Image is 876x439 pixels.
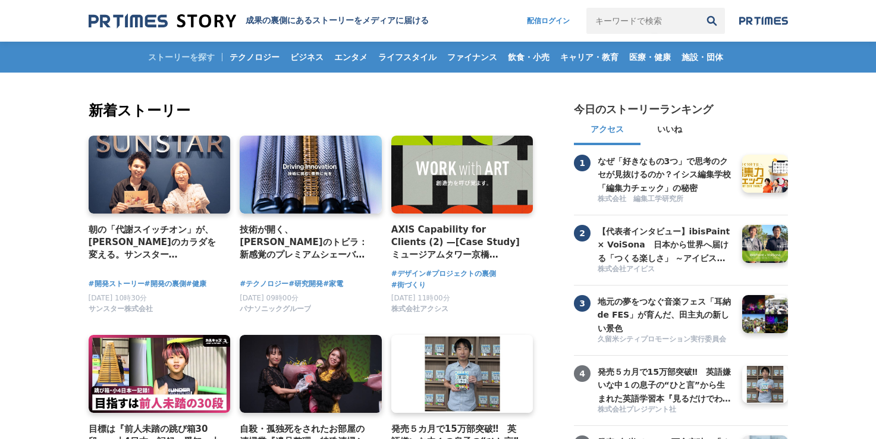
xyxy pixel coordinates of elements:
[574,102,713,117] h2: 今日のストーリーランキング
[391,294,450,302] span: [DATE] 11時00分
[89,294,147,302] span: [DATE] 10時30分
[442,52,502,62] span: ファイナンス
[624,42,676,73] a: 医療・健康
[598,155,733,195] h3: なぜ「好きなもの3つ」で思考のクセが見抜けるのか？イシス編集学校「編集力チェック」の秘密
[598,334,733,346] a: 久留米シティプロモーション実行委員会
[598,404,733,416] a: 株式会社プレジデント社
[329,52,372,62] span: エンタメ
[574,155,591,171] span: 1
[555,52,623,62] span: キャリア・教育
[677,42,728,73] a: 施設・団体
[285,42,328,73] a: ビジネス
[503,52,554,62] span: 飲食・小売
[240,304,311,314] span: パナソニックグループ
[598,295,733,333] a: 地元の夢をつなぐ音楽フェス「耳納 de FES」が育んだ、田主丸の新しい景色
[442,42,502,73] a: ファイナンス
[323,278,343,290] a: #家電
[225,42,284,73] a: テクノロジー
[640,117,699,145] button: いいね
[329,42,372,73] a: エンタメ
[89,308,153,316] a: サンスター株式会社
[288,278,323,290] a: #研究開発
[574,295,591,312] span: 3
[515,8,582,34] a: 配信ログイン
[89,13,236,29] img: 成果の裏側にあるストーリーをメディアに届ける
[598,334,726,344] span: 久留米シティプロモーション実行委員会
[391,223,524,262] a: AXIS Capability for Clients (2) —[Case Study] ミュージアムタワー京橋 「WORK with ART」
[240,223,372,262] a: 技術が開く、[PERSON_NAME]のトビラ：新感覚のプレミアムシェーバー「ラムダッシュ パームイン」
[240,278,288,290] a: #テクノロジー
[89,13,429,29] a: 成果の裏側にあるストーリーをメディアに届ける 成果の裏側にあるストーリーをメディアに届ける
[391,268,426,280] a: #デザイン
[574,225,591,242] span: 2
[699,8,725,34] button: 検索
[145,278,186,290] a: #開発の裏側
[677,52,728,62] span: 施設・団体
[598,225,733,263] a: 【代表者インタビュー】ibisPaint × VoiSona 日本から世界へ届ける「つくる楽しさ」 ～アイビスがテクノスピーチと挑戦する、新しい創作文化の形成～
[598,295,733,335] h3: 地元の夢をつなぐ音楽フェス「耳納 de FES」が育んだ、田主丸の新しい景色
[240,308,311,316] a: パナソニックグループ
[598,225,733,265] h3: 【代表者インタビュー】ibisPaint × VoiSona 日本から世界へ届ける「つくる楽しさ」 ～アイビスがテクノスピーチと挑戦する、新しい創作文化の形成～
[89,223,221,262] a: 朝の「代謝スイッチオン」が、[PERSON_NAME]のカラダを変える。サンスター「[GEOGRAPHIC_DATA]」から生まれた、新しい健康飲料の開発舞台裏
[598,264,655,274] span: 株式会社アイビス
[391,308,448,316] a: 株式会社アクシス
[373,52,441,62] span: ライフスタイル
[586,8,699,34] input: キーワードで検索
[373,42,441,73] a: ライフスタイル
[598,194,733,205] a: 株式会社 編集工学研究所
[503,42,554,73] a: 飲食・小売
[391,304,448,314] span: 株式会社アクシス
[89,278,145,290] a: #開発ストーリー
[598,404,676,415] span: 株式会社プレジデント社
[574,117,640,145] button: アクセス
[624,52,676,62] span: 医療・健康
[598,264,733,275] a: 株式会社アイビス
[574,365,591,382] span: 4
[598,155,733,193] a: なぜ「好きなもの3つ」で思考のクセが見抜けるのか？イシス編集学校「編集力チェック」の秘密
[391,280,426,291] a: #街づくり
[598,365,733,405] h3: 発売５カ月で15万部突破‼ 英語嫌いな中１の息子の“ひと言”から生まれた英語学習本『見るだけでわかる‼ 英語ピクト図鑑』異例ヒットの要因
[598,194,683,204] span: 株式会社 編集工学研究所
[555,42,623,73] a: キャリア・教育
[89,100,536,121] h2: 新着ストーリー
[240,294,299,302] span: [DATE] 09時00分
[739,16,788,26] img: prtimes
[426,268,496,280] a: #プロジェクトの裏側
[285,52,328,62] span: ビジネス
[225,52,284,62] span: テクノロジー
[186,278,206,290] a: #健康
[89,304,153,314] span: サンスター株式会社
[246,15,429,26] h1: 成果の裏側にあるストーリーをメディアに届ける
[598,365,733,403] a: 発売５カ月で15万部突破‼ 英語嫌いな中１の息子の“ひと言”から生まれた英語学習本『見るだけでわかる‼ 英語ピクト図鑑』異例ヒットの要因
